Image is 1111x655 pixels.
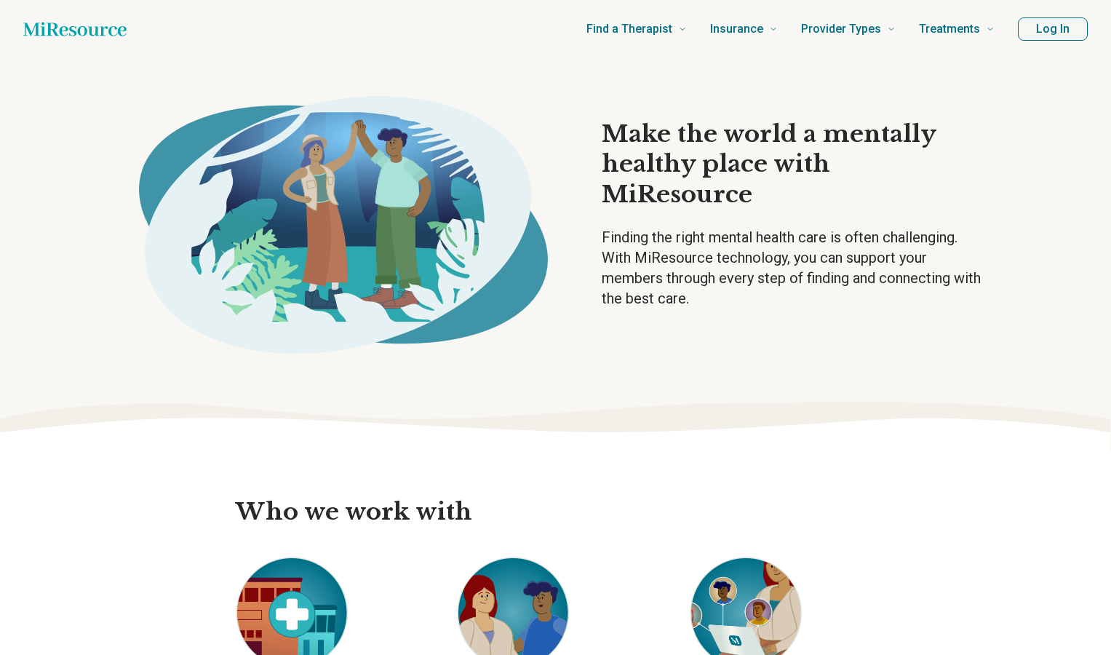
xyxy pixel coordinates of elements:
span: Insurance [710,19,763,39]
a: Home page [23,15,127,44]
p: Finding the right mental health care is often challenging. With MiResource technology, you can su... [602,227,986,309]
h2: Who we work with [224,497,888,528]
span: Provider Types [801,19,881,39]
h1: Make the world a mentally healthy place with MiResource [602,119,986,210]
span: Treatments [919,19,980,39]
button: Log In [1018,17,1088,41]
span: Find a Therapist [586,19,672,39]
